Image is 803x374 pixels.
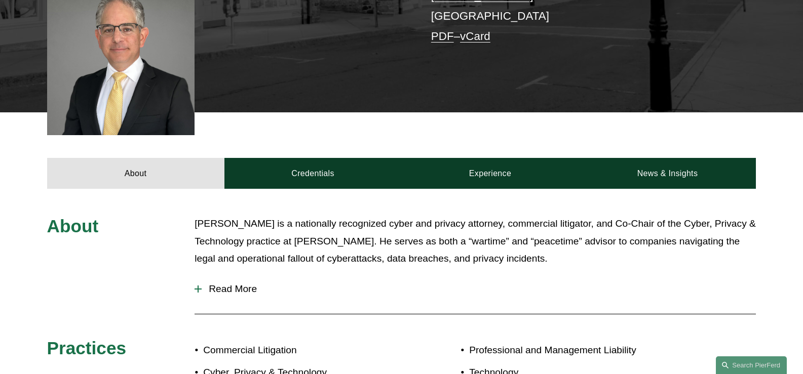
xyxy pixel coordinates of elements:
[579,158,756,188] a: News & Insights
[402,158,579,188] a: Experience
[195,215,756,268] p: [PERSON_NAME] is a nationally recognized cyber and privacy attorney, commercial litigator, and Co...
[47,158,224,188] a: About
[195,276,756,302] button: Read More
[47,338,127,358] span: Practices
[202,283,756,295] span: Read More
[460,30,490,43] a: vCard
[203,342,401,359] p: Commercial Litigation
[431,30,454,43] a: PDF
[469,342,697,359] p: Professional and Management Liability
[47,216,99,236] span: About
[224,158,402,188] a: Credentials
[716,356,787,374] a: Search this site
